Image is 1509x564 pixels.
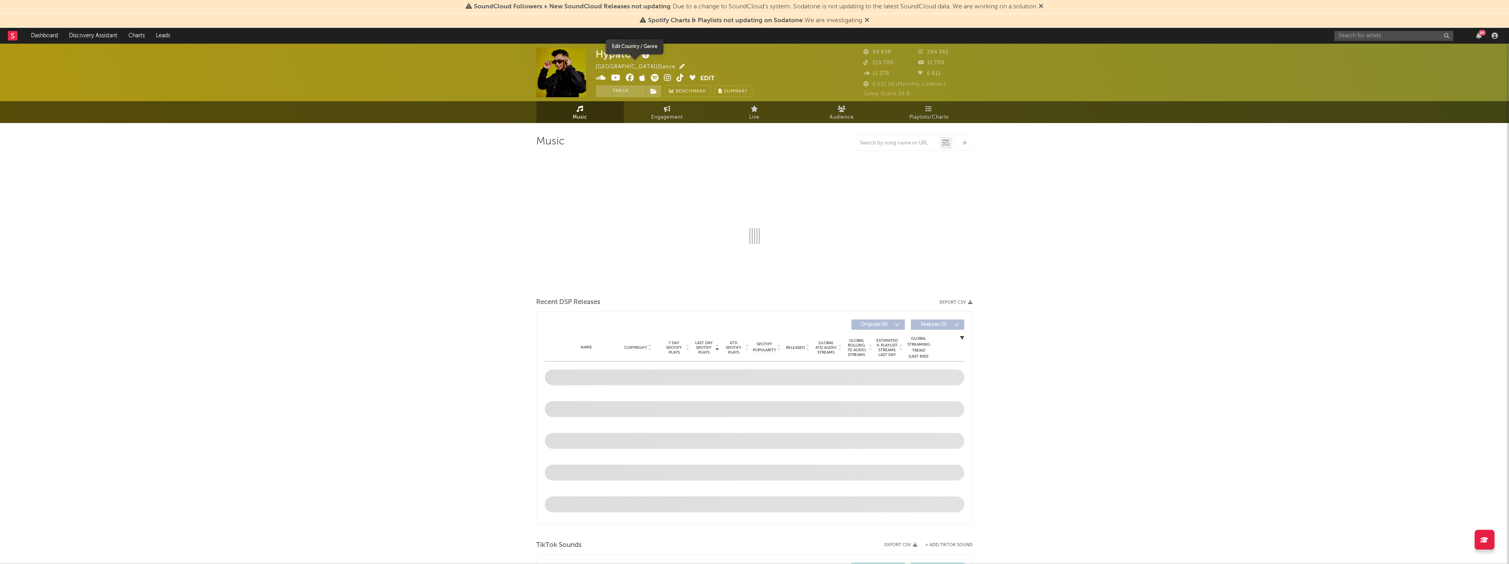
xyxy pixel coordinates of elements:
span: Spotify Popularity [753,341,776,353]
button: Summary [715,85,752,97]
button: Export CSV [885,543,918,547]
a: Discovery Assistant [63,28,123,44]
span: 11 700 [918,60,944,65]
span: 99 938 [864,50,892,55]
a: Engagement [624,101,711,123]
button: + Add TikTok Sound [926,543,973,547]
span: Originals ( 0 ) [857,322,893,327]
a: Benchmark [665,85,711,97]
span: Summary [725,89,748,94]
a: Leads [150,28,176,44]
span: Global Rolling 7D Audio Streams [846,338,868,357]
span: : We are investigating [648,17,862,24]
a: Audience [798,101,886,123]
span: 7 Day Spotify Plays [664,341,685,355]
span: 219 700 [864,60,894,65]
a: Charts [123,28,150,44]
span: 6 532 061 Monthly Listeners [864,82,947,87]
span: Benchmark [676,87,706,96]
a: Live [711,101,798,123]
a: Dashboard [25,28,63,44]
div: Hypaton [596,48,652,61]
div: Name [561,345,613,350]
a: Playlists/Charts [886,101,973,123]
button: 86 [1476,33,1482,39]
span: Playlists/Charts [909,113,949,122]
span: Recent DSP Releases [537,298,601,307]
span: Released [786,345,805,350]
span: Dismiss [865,17,869,24]
span: Features ( 0 ) [916,322,953,327]
span: Live [750,113,760,122]
button: Export CSV [940,300,973,305]
button: Features(0) [911,320,964,330]
span: Dismiss [1039,4,1043,10]
button: Originals(0) [851,320,905,330]
span: Spotify Charts & Playlists not updating on Sodatone [648,17,803,24]
span: : Due to a change to SoundCloud's system, Sodatone is not updating to the latest SoundCloud data.... [474,4,1036,10]
span: Global ATD Audio Streams [815,341,837,355]
span: Music [573,113,587,122]
a: Music [537,101,624,123]
span: SoundCloud Followers + New SoundCloud Releases not updating [474,4,671,10]
span: 284 342 [918,50,949,55]
div: 86 [1479,30,1486,36]
span: Jump Score: 59.6 [864,91,911,96]
span: Engagement [652,113,683,122]
span: Audience [830,113,854,122]
span: TikTok Sounds [537,541,582,550]
button: Edit [701,74,715,84]
span: ATD Spotify Plays [723,341,744,355]
span: Copyright [624,345,647,350]
span: 12 278 [864,71,890,76]
button: + Add TikTok Sound [918,543,973,547]
div: [GEOGRAPHIC_DATA] | Dance [596,62,685,72]
input: Search for artists [1335,31,1453,41]
span: 6 611 [918,71,941,76]
span: Estimated % Playlist Streams Last Day [876,338,898,357]
div: Global Streaming Trend (Last 60D) [907,336,931,360]
span: Last Day Spotify Plays [694,341,715,355]
button: Track [596,85,646,97]
input: Search by song name or URL [856,140,940,146]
